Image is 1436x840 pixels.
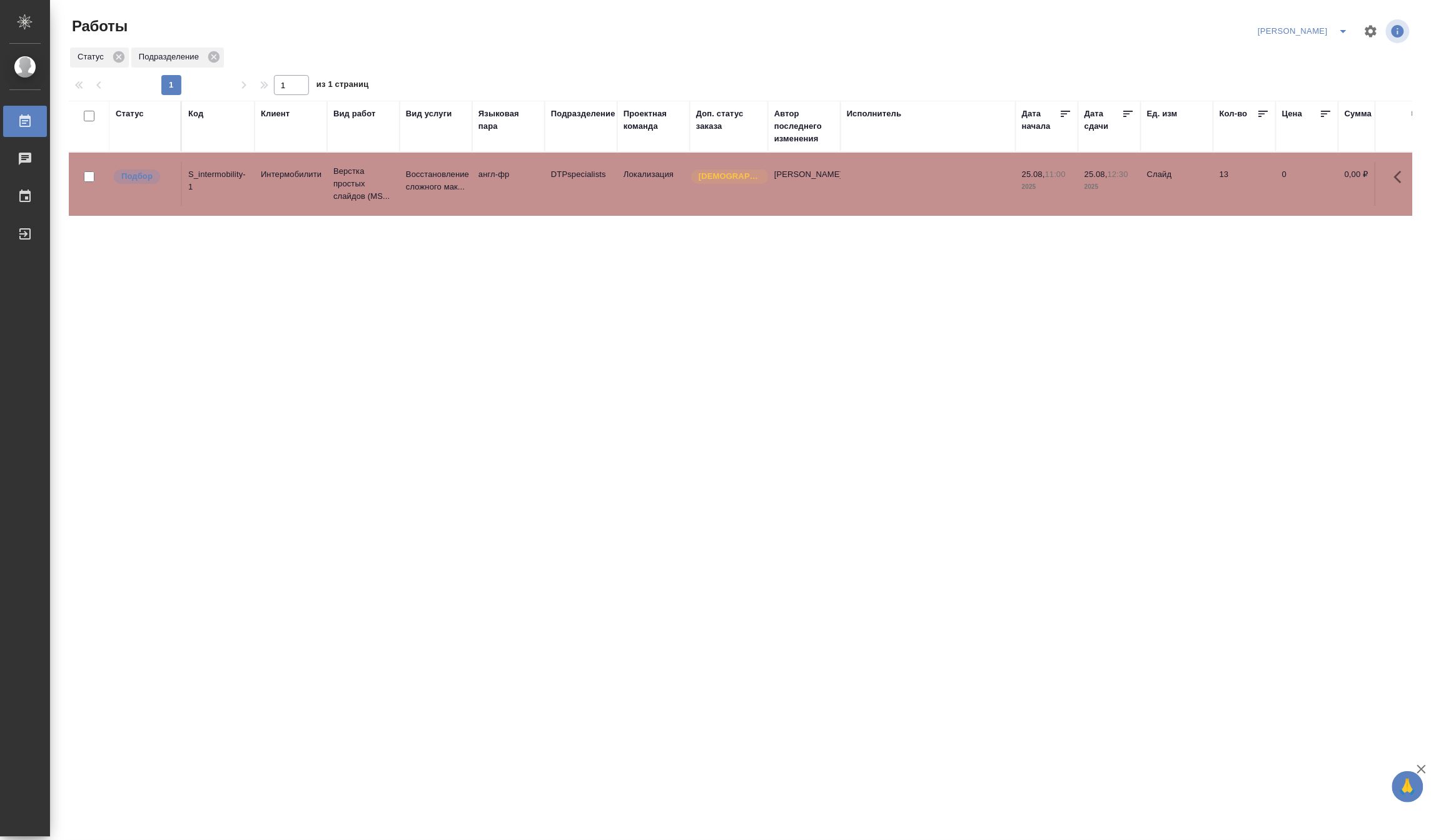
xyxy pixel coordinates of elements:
[139,51,203,63] p: Подразделение
[188,108,203,120] div: Код
[69,16,128,36] span: Работы
[1141,162,1213,206] td: Слайд
[1356,16,1386,46] span: Настроить таблицу
[406,168,466,193] p: Восстановление сложного мак...
[1345,108,1372,120] div: Сумма
[699,170,761,183] p: [DEMOGRAPHIC_DATA]
[696,108,762,133] div: Доп. статус заказа
[1386,19,1412,43] span: Посмотреть информацию
[1213,162,1276,206] td: 13
[768,162,841,206] td: [PERSON_NAME]
[1045,170,1066,179] p: 11:00
[113,168,174,185] div: Можно подбирать исполнителей
[1387,162,1417,192] button: Здесь прячутся важные кнопки
[551,108,615,120] div: Подразделение
[1022,181,1072,193] p: 2025
[624,108,684,133] div: Проектная команда
[70,48,129,68] div: Статус
[478,108,538,133] div: Языковая пара
[261,108,290,120] div: Клиент
[1397,774,1418,800] span: 🙏
[1108,170,1128,179] p: 12:30
[121,170,153,183] p: Подбор
[406,108,452,120] div: Вид услуги
[333,108,376,120] div: Вид работ
[617,162,690,206] td: Локализация
[1085,170,1108,179] p: 25.08,
[1085,108,1122,133] div: Дата сдачи
[316,77,369,95] span: из 1 страниц
[1338,162,1401,206] td: 0,00 ₽
[774,108,834,145] div: Автор последнего изменения
[847,108,902,120] div: Исполнитель
[1220,108,1248,120] div: Кол-во
[472,162,545,206] td: англ-фр
[131,48,224,68] div: Подразделение
[116,108,144,120] div: Статус
[333,165,393,203] p: Верстка простых слайдов (MS...
[545,162,617,206] td: DTPspecialists
[261,168,321,181] p: Интермобилити
[1022,108,1059,133] div: Дата начала
[1147,108,1178,120] div: Ед. изм
[78,51,108,63] p: Статус
[1085,181,1135,193] p: 2025
[1255,21,1356,41] div: split button
[1392,771,1423,802] button: 🙏
[1282,108,1303,120] div: Цена
[1276,162,1338,206] td: 0
[1022,170,1045,179] p: 25.08,
[188,168,248,193] div: S_intermobility-1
